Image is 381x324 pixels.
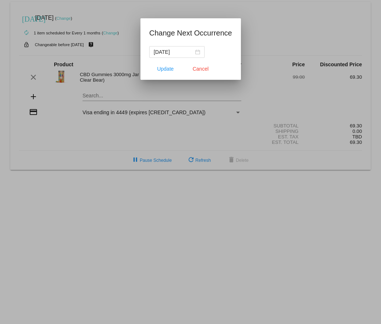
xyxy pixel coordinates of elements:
button: Update [149,62,182,75]
input: Select date [154,48,194,56]
h1: Change Next Occurrence [149,27,232,39]
span: Cancel [193,66,209,72]
span: Update [157,66,173,72]
button: Close dialog [184,62,217,75]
